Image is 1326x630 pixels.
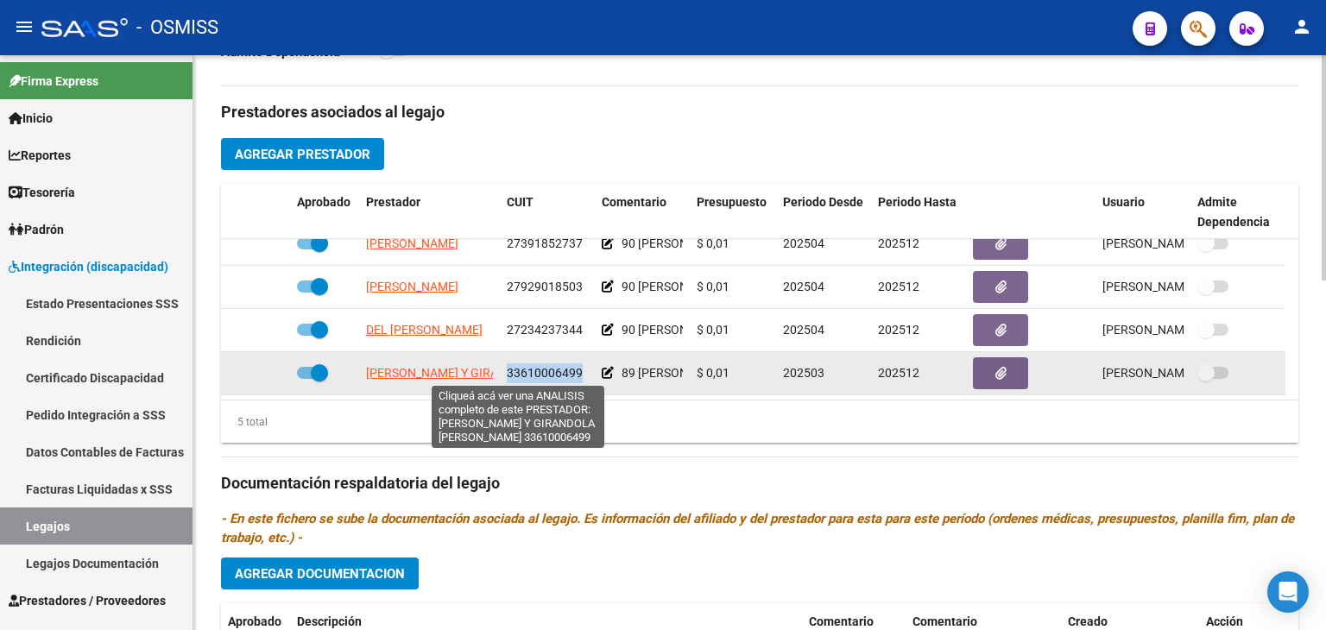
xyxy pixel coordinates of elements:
[783,280,824,293] span: 202504
[366,366,658,380] span: [PERSON_NAME] Y GIRANDOLA [PERSON_NAME] S.H.
[366,323,483,337] span: DEL [PERSON_NAME]
[507,366,583,380] span: 33610006499
[366,280,458,293] span: [PERSON_NAME]
[783,323,824,337] span: 202504
[1190,184,1285,241] datatable-header-cell: Admite Dependencia
[776,184,871,241] datatable-header-cell: Periodo Desde
[1197,195,1270,229] span: Admite Dependencia
[290,184,359,241] datatable-header-cell: Aprobado
[697,280,729,293] span: $ 0,01
[1291,16,1312,37] mat-icon: person
[235,147,370,162] span: Agregar Prestador
[622,323,825,337] span: 90 [PERSON_NAME] [PERSON_NAME]
[878,195,957,209] span: Periodo Hasta
[9,591,166,610] span: Prestadores / Proveedores
[878,236,919,250] span: 202512
[783,366,824,380] span: 202503
[622,280,825,293] span: 90 [PERSON_NAME] [PERSON_NAME]
[9,109,53,128] span: Inicio
[1096,184,1190,241] datatable-header-cell: Usuario
[221,100,1298,124] h3: Prestadores asociados al legajo
[359,184,500,241] datatable-header-cell: Prestador
[1102,280,1262,293] span: [PERSON_NAME] Cop [DATE]
[622,366,880,380] span: 89 [PERSON_NAME] CRIÑOLO [PERSON_NAME]
[9,183,75,202] span: Tesorería
[228,614,281,628] span: Aprobado
[809,614,874,628] span: Comentario
[507,236,583,250] span: 27391852737
[878,323,919,337] span: 202512
[500,184,595,241] datatable-header-cell: CUIT
[878,366,919,380] span: 202512
[1068,614,1108,628] span: Creado
[366,236,458,250] span: [PERSON_NAME]
[1267,571,1309,613] div: Open Intercom Messenger
[697,323,729,337] span: $ 0,01
[9,257,168,276] span: Integración (discapacidad)
[507,195,534,209] span: CUIT
[221,471,1298,495] h3: Documentación respaldatoria del legajo
[9,72,98,91] span: Firma Express
[690,184,776,241] datatable-header-cell: Presupuesto
[783,236,824,250] span: 202504
[878,280,919,293] span: 202512
[297,195,350,209] span: Aprobado
[235,566,405,582] span: Agregar Documentacion
[1102,323,1262,337] span: [PERSON_NAME] Cop [DATE]
[871,184,966,241] datatable-header-cell: Periodo Hasta
[1206,614,1243,628] span: Acción
[622,236,825,250] span: 90 [PERSON_NAME] [PERSON_NAME]
[297,614,362,628] span: Descripción
[221,511,1294,545] i: - En este fichero se sube la documentación asociada al legajo. Es información del afiliado y del ...
[9,220,64,239] span: Padrón
[1102,236,1262,250] span: [PERSON_NAME] Cop [DATE]
[1102,195,1145,209] span: Usuario
[783,195,863,209] span: Periodo Desde
[221,558,419,589] button: Agregar Documentacion
[136,9,218,47] span: - OSMISS
[1102,366,1262,380] span: [PERSON_NAME] Cop [DATE]
[507,323,583,337] span: 27234237344
[14,16,35,37] mat-icon: menu
[697,195,767,209] span: Presupuesto
[221,138,384,170] button: Agregar Prestador
[9,146,71,165] span: Reportes
[595,184,690,241] datatable-header-cell: Comentario
[697,366,729,380] span: $ 0,01
[697,236,729,250] span: $ 0,01
[366,195,420,209] span: Prestador
[221,413,268,432] div: 5 total
[602,195,666,209] span: Comentario
[507,280,583,293] span: 27929018503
